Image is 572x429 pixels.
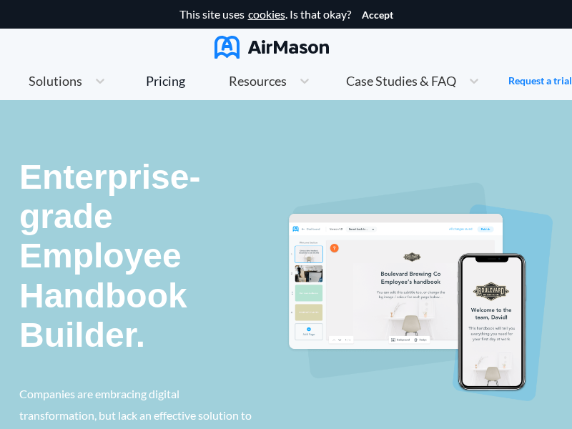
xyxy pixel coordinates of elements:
a: cookies [248,8,285,21]
a: Pricing [146,68,185,94]
div: Pricing [146,74,185,87]
span: Solutions [29,74,82,87]
button: Accept cookies [362,9,393,21]
a: Request a trial [508,74,572,88]
p: Enterprise-grade Employee Handbook Builder. [19,157,252,355]
span: Case Studies & FAQ [346,74,456,87]
span: Resources [229,74,287,87]
img: AirMason Logo [214,36,329,59]
img: handbook intro [286,182,553,401]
